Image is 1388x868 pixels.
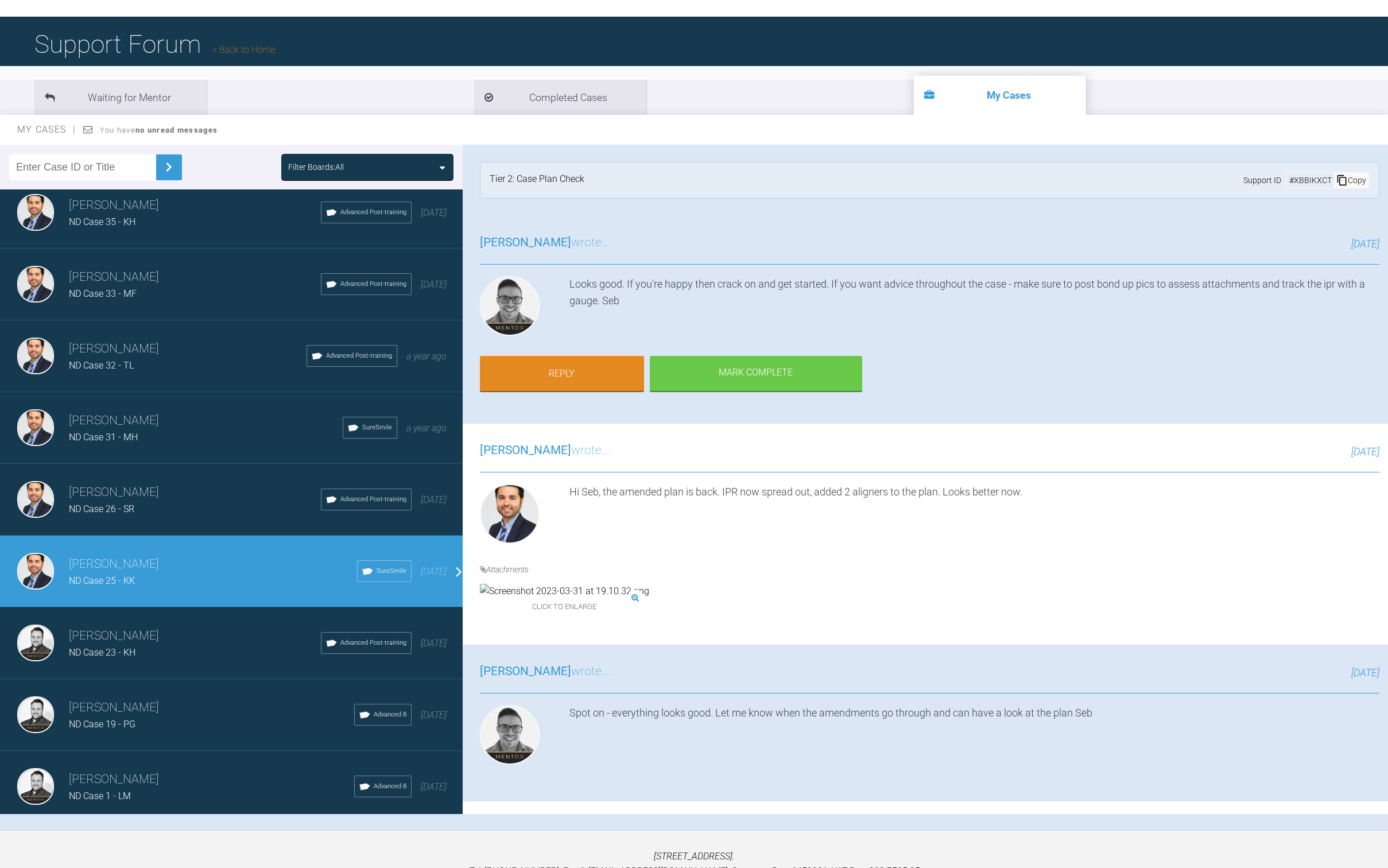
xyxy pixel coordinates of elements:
span: ND Case 19 - PG [69,719,135,730]
h3: [PERSON_NAME] [69,411,343,431]
span: [DATE] [421,207,447,218]
h3: [PERSON_NAME] [69,770,354,789]
h3: [PERSON_NAME] [69,196,321,215]
span: ND Case 31 - MH [69,432,138,443]
input: Enter Case ID or Title [9,154,156,180]
div: Looks good. If you're happy then crack on and get started. If you want advice throughout the case... [569,276,1379,340]
h3: [PERSON_NAME] [69,339,307,359]
img: Neeraj Diddee [480,484,540,544]
h3: wrote... [480,441,610,460]
img: Sebastian Wilkins [480,705,540,765]
span: SureSmile [362,423,392,433]
div: Filter Boards: All [288,161,344,173]
span: ND Case 32 - TL [69,360,134,371]
span: SureSmile [377,566,406,576]
h1: Support Forum [34,24,276,64]
div: Spot on - everything looks good. Let me know when the amendments go through and can have a look a... [569,705,1379,769]
img: Neeraj Diddee [17,194,54,231]
img: Greg Souster [17,625,54,661]
span: Advanced Post-training [340,638,406,648]
img: Neeraj Diddee [17,266,54,303]
span: [DATE] [1351,238,1379,250]
li: My Cases [914,76,1086,115]
img: Neeraj Diddee [17,481,54,518]
span: ND Case 25 - KK [69,575,135,586]
span: [PERSON_NAME] [480,443,571,457]
img: Sebastian Wilkins [480,276,540,336]
span: Advanced Post-training [340,279,406,289]
span: a year ago [406,351,447,362]
img: Screenshot 2023-03-31 at 19.10.32.png [480,584,649,599]
span: ND Case 35 - KH [69,216,135,227]
span: Advanced 8 [374,781,406,792]
span: Support ID [1243,174,1281,187]
span: [DATE] [1351,666,1379,679]
span: Advanced 8 [374,710,406,720]
span: ND Case 26 - SR [69,503,134,514]
span: [DATE] [421,710,447,720]
span: My Cases [17,124,76,135]
img: Neeraj Diddee [17,409,54,446]
h3: [PERSON_NAME] [69,698,354,718]
div: Tier 2: Case Plan Check [490,172,584,189]
span: [DATE] [421,781,447,792]
span: [PERSON_NAME] [480,235,571,249]
div: Hi Seb, the amended plan is back. IPR now spread out, added 2 aligners to the plan. Looks better ... [569,484,1379,548]
img: Greg Souster [17,696,54,733]
span: [DATE] [1351,445,1379,458]
span: Advanced Post-training [326,351,392,361]
span: ND Case 23 - KH [69,647,135,658]
h3: [PERSON_NAME] [69,555,357,574]
span: [DATE] [421,279,447,290]
div: Copy [1334,173,1368,188]
h3: wrote... [480,662,610,681]
span: ND Case 33 - MF [69,288,137,299]
span: [PERSON_NAME] [480,664,571,678]
li: Waiting for Mentor [34,80,207,115]
h3: [PERSON_NAME] [69,626,321,646]
h4: Attachments [480,563,1379,576]
a: Reply [480,356,644,392]
span: You have [100,126,218,134]
span: [DATE] [421,638,447,649]
img: Neeraj Diddee [17,553,54,590]
h3: [PERSON_NAME] [69,268,321,287]
a: Back to Home [212,44,276,55]
h3: [PERSON_NAME] [69,483,321,502]
span: a year ago [406,423,447,433]
li: Completed Cases [474,80,646,115]
div: # XBBIKXCT [1287,174,1334,187]
img: Greg Souster [17,768,54,805]
span: Click to enlarge [480,598,649,616]
span: Advanced Post-training [340,494,406,505]
h3: wrote... [480,233,610,253]
span: [DATE] [421,566,447,577]
span: [DATE] [421,494,447,505]
div: Mark Complete [650,356,862,392]
img: chevronRight.28bd32b0.svg [160,158,178,176]
strong: no unread messages [135,126,218,134]
span: ND Case 1 - LM [69,790,131,801]
img: Neeraj Diddee [17,338,54,374]
span: Advanced Post-training [340,207,406,218]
